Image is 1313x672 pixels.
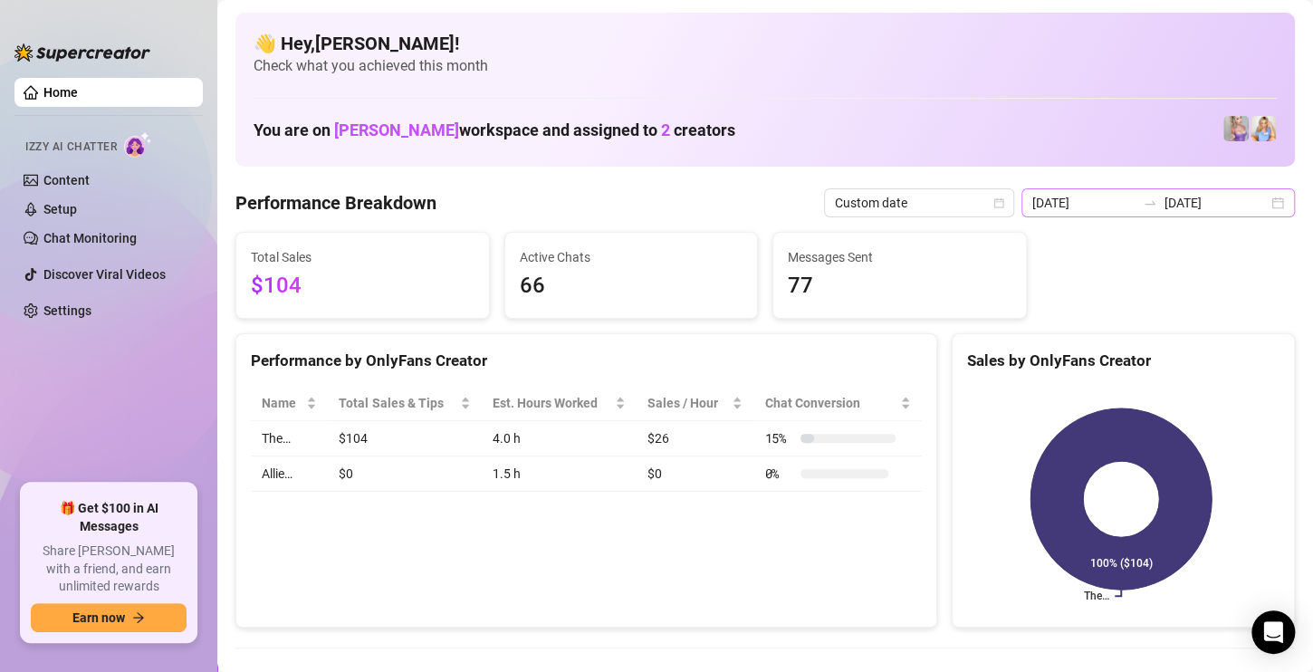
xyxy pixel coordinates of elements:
img: The [1251,116,1276,141]
span: 15 % [764,428,793,448]
span: 0 % [764,464,793,484]
span: Sales / Hour [647,393,728,413]
span: Total Sales [251,247,474,267]
div: Est. Hours Worked [493,393,611,413]
a: Content [43,173,90,187]
span: 🎁 Get $100 in AI Messages [31,500,187,535]
td: 4.0 h [482,421,637,456]
a: Home [43,85,78,100]
span: Messages Sent [788,247,1011,267]
span: Share [PERSON_NAME] with a friend, and earn unlimited rewards [31,542,187,596]
span: Active Chats [520,247,743,267]
span: 77 [788,269,1011,303]
input: Start date [1032,193,1136,213]
text: The… [1084,590,1109,602]
h4: 👋 Hey, [PERSON_NAME] ! [254,31,1277,56]
h1: You are on workspace and assigned to creators [254,120,735,140]
input: End date [1164,193,1268,213]
span: Chat Conversion [764,393,896,413]
div: Sales by OnlyFans Creator [967,349,1279,373]
td: $0 [328,456,482,492]
span: Izzy AI Chatter [25,139,117,156]
div: Performance by OnlyFans Creator [251,349,922,373]
a: Setup [43,202,77,216]
span: $104 [251,269,474,303]
td: The… [251,421,328,456]
td: Allie… [251,456,328,492]
td: $26 [637,421,753,456]
span: to [1143,196,1157,210]
img: Allie [1223,116,1249,141]
span: Name [262,393,302,413]
img: logo-BBDzfeDw.svg [14,43,150,62]
th: Name [251,386,328,421]
a: Settings [43,303,91,318]
div: Open Intercom Messenger [1251,610,1295,654]
span: Earn now [72,610,125,625]
span: 2 [661,120,670,139]
span: Check what you achieved this month [254,56,1277,76]
button: Earn nowarrow-right [31,603,187,632]
td: 1.5 h [482,456,637,492]
a: Chat Monitoring [43,231,137,245]
span: [PERSON_NAME] [334,120,459,139]
span: swap-right [1143,196,1157,210]
td: $104 [328,421,482,456]
th: Sales / Hour [637,386,753,421]
span: 66 [520,269,743,303]
img: AI Chatter [124,131,152,158]
span: Total Sales & Tips [339,393,456,413]
span: arrow-right [132,611,145,624]
td: $0 [637,456,753,492]
span: Custom date [835,189,1003,216]
th: Chat Conversion [753,386,921,421]
h4: Performance Breakdown [235,190,436,216]
th: Total Sales & Tips [328,386,482,421]
a: Discover Viral Videos [43,267,166,282]
span: calendar [993,197,1004,208]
